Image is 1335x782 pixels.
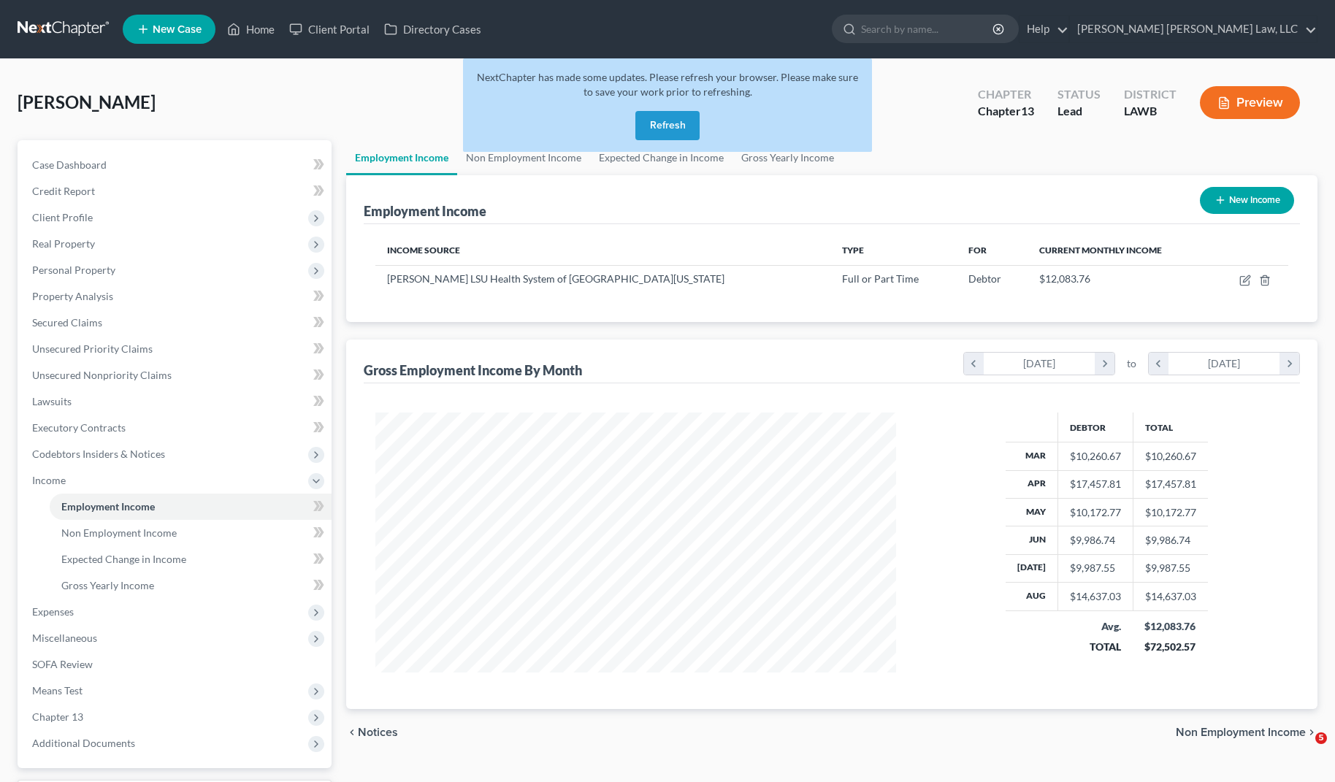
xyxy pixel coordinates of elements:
[50,494,332,520] a: Employment Income
[346,727,398,738] button: chevron_left Notices
[20,415,332,441] a: Executory Contracts
[1070,477,1121,491] div: $17,457.81
[1133,583,1208,610] td: $14,637.03
[32,369,172,381] span: Unsecured Nonpriority Claims
[32,158,107,171] span: Case Dashboard
[477,71,858,98] span: NextChapter has made some updates. Please refresh your browser. Please make sure to save your wor...
[50,572,332,599] a: Gross Yearly Income
[1144,640,1196,654] div: $72,502.57
[1070,589,1121,604] div: $14,637.03
[1021,104,1034,118] span: 13
[32,658,93,670] span: SOFA Review
[968,272,1001,285] span: Debtor
[346,727,358,738] i: chevron_left
[1006,526,1058,554] th: Jun
[1039,272,1090,285] span: $12,083.76
[842,272,919,285] span: Full or Part Time
[1070,561,1121,575] div: $9,987.55
[32,632,97,644] span: Miscellaneous
[32,290,113,302] span: Property Analysis
[1133,554,1208,582] td: $9,987.55
[61,500,155,513] span: Employment Income
[1095,353,1114,375] i: chevron_right
[978,86,1034,103] div: Chapter
[1006,498,1058,526] th: May
[1057,413,1133,442] th: Debtor
[1285,732,1320,767] iframe: Intercom live chat
[50,546,332,572] a: Expected Change in Income
[1168,353,1280,375] div: [DATE]
[32,316,102,329] span: Secured Claims
[1069,619,1121,634] div: Avg.
[635,111,700,140] button: Refresh
[1127,356,1136,371] span: to
[1006,470,1058,498] th: Apr
[61,579,154,591] span: Gross Yearly Income
[1315,732,1327,744] span: 5
[1124,103,1177,120] div: LAWB
[842,245,864,256] span: Type
[1279,353,1299,375] i: chevron_right
[20,336,332,362] a: Unsecured Priority Claims
[20,152,332,178] a: Case Dashboard
[32,342,153,355] span: Unsecured Priority Claims
[964,353,984,375] i: chevron_left
[20,388,332,415] a: Lawsuits
[1070,16,1317,42] a: [PERSON_NAME] [PERSON_NAME] Law, LLC
[153,24,202,35] span: New Case
[32,684,83,697] span: Means Test
[358,727,398,738] span: Notices
[387,245,460,256] span: Income Source
[1133,442,1208,470] td: $10,260.67
[20,310,332,336] a: Secured Claims
[968,245,987,256] span: For
[978,103,1034,120] div: Chapter
[1200,187,1294,214] button: New Income
[1200,86,1300,119] button: Preview
[1057,86,1101,103] div: Status
[32,737,135,749] span: Additional Documents
[1133,526,1208,554] td: $9,986.74
[1133,498,1208,526] td: $10,172.77
[1006,583,1058,610] th: Aug
[1057,103,1101,120] div: Lead
[1176,727,1306,738] span: Non Employment Income
[32,264,115,276] span: Personal Property
[984,353,1095,375] div: [DATE]
[50,520,332,546] a: Non Employment Income
[20,362,332,388] a: Unsecured Nonpriority Claims
[1133,413,1208,442] th: Total
[32,237,95,250] span: Real Property
[32,474,66,486] span: Income
[346,140,457,175] a: Employment Income
[1144,619,1196,634] div: $12,083.76
[861,15,995,42] input: Search by name...
[1070,505,1121,520] div: $10,172.77
[1020,16,1068,42] a: Help
[32,605,74,618] span: Expenses
[1006,442,1058,470] th: Mar
[1070,533,1121,548] div: $9,986.74
[1039,245,1162,256] span: Current Monthly Income
[1306,727,1317,738] i: chevron_right
[282,16,377,42] a: Client Portal
[220,16,282,42] a: Home
[32,421,126,434] span: Executory Contracts
[1006,554,1058,582] th: [DATE]
[18,91,156,112] span: [PERSON_NAME]
[377,16,489,42] a: Directory Cases
[32,395,72,407] span: Lawsuits
[457,140,590,175] a: Non Employment Income
[32,211,93,223] span: Client Profile
[1133,470,1208,498] td: $17,457.81
[20,283,332,310] a: Property Analysis
[1149,353,1168,375] i: chevron_left
[1069,640,1121,654] div: TOTAL
[20,651,332,678] a: SOFA Review
[61,526,177,539] span: Non Employment Income
[364,361,582,379] div: Gross Employment Income By Month
[1176,727,1317,738] button: Non Employment Income chevron_right
[1070,449,1121,464] div: $10,260.67
[32,185,95,197] span: Credit Report
[364,202,486,220] div: Employment Income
